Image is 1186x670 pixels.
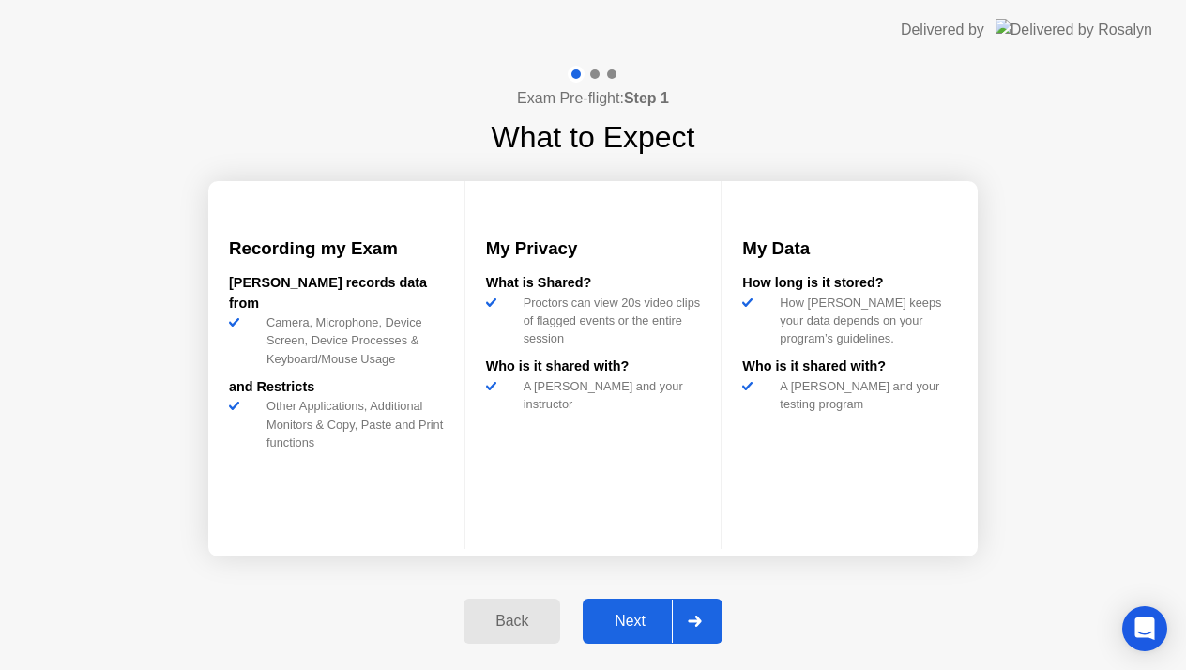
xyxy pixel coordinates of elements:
h3: My Privacy [486,236,701,262]
b: Step 1 [624,90,669,106]
button: Next [583,599,722,644]
div: Open Intercom Messenger [1122,606,1167,651]
img: Delivered by Rosalyn [996,19,1152,40]
div: How [PERSON_NAME] keeps your data depends on your program’s guidelines. [772,294,957,348]
h3: My Data [742,236,957,262]
h1: What to Expect [492,114,695,160]
h4: Exam Pre-flight: [517,87,669,110]
div: What is Shared? [486,273,701,294]
div: A [PERSON_NAME] and your instructor [516,377,701,413]
div: and Restricts [229,377,444,398]
div: Other Applications, Additional Monitors & Copy, Paste and Print functions [259,397,444,451]
div: Proctors can view 20s video clips of flagged events or the entire session [516,294,701,348]
div: Who is it shared with? [486,357,701,377]
div: How long is it stored? [742,273,957,294]
div: [PERSON_NAME] records data from [229,273,444,313]
button: Back [464,599,560,644]
div: Next [588,613,672,630]
div: Back [469,613,555,630]
h3: Recording my Exam [229,236,444,262]
div: Delivered by [901,19,984,41]
div: Who is it shared with? [742,357,957,377]
div: Camera, Microphone, Device Screen, Device Processes & Keyboard/Mouse Usage [259,313,444,368]
div: A [PERSON_NAME] and your testing program [772,377,957,413]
